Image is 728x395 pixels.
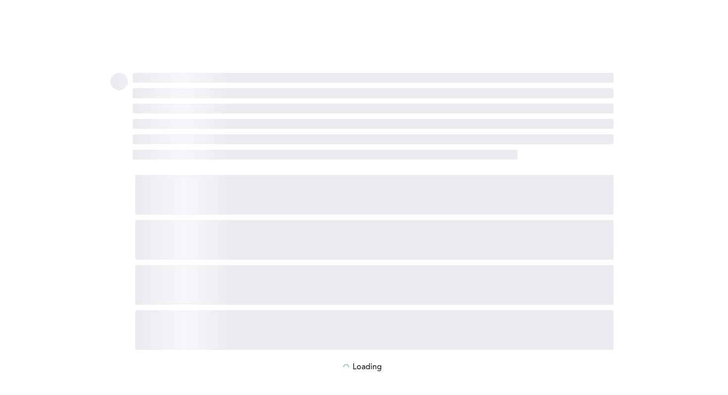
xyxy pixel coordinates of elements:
span: ‌ [133,73,614,83]
span: ‌ [133,150,518,160]
span: ‌ [133,88,614,98]
span: ‌ [133,104,614,113]
span: ‌ [110,73,128,90]
span: ‌ [133,119,614,129]
span: ‌ [135,310,614,350]
p: Loading [353,363,382,372]
span: ‌ [135,175,614,215]
span: ‌ [135,220,614,260]
span: ‌ [135,265,614,305]
span: ‌ [133,134,614,144]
